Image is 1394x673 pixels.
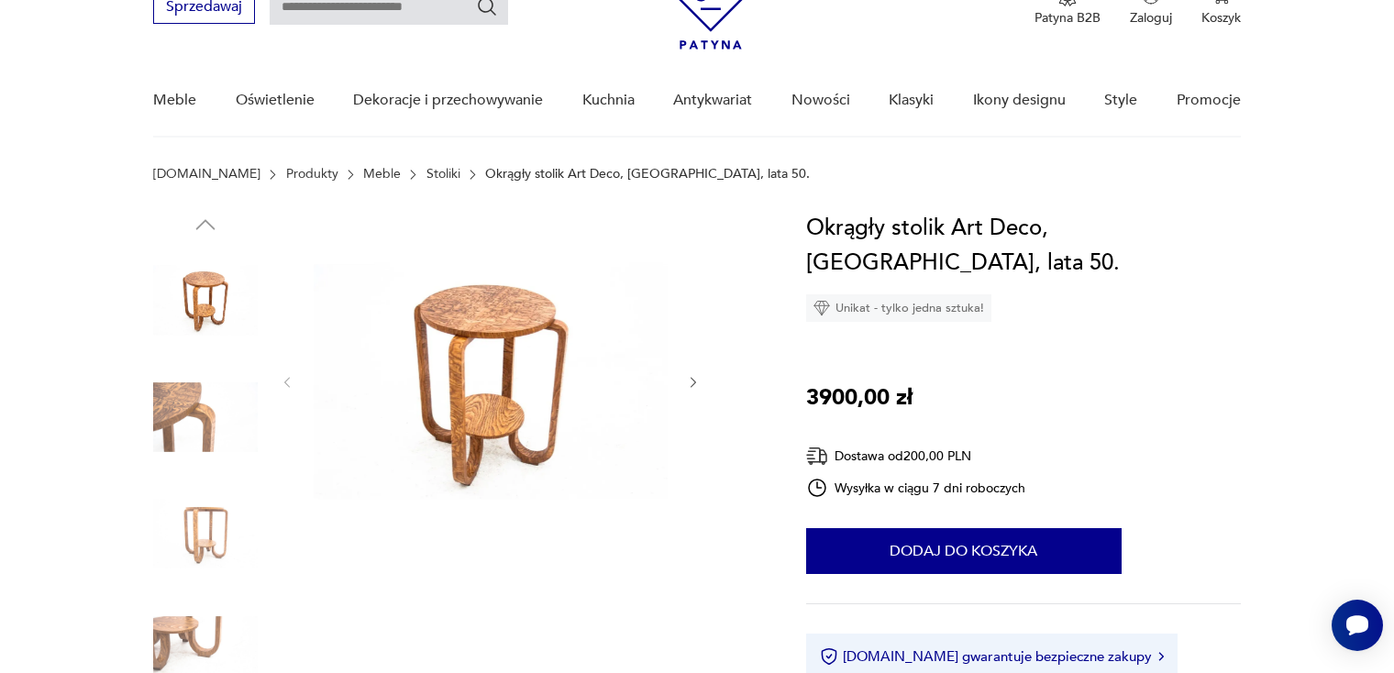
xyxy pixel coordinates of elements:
[153,481,258,586] img: Zdjęcie produktu Okrągły stolik Art Deco, Polska, lata 50.
[673,65,752,136] a: Antykwariat
[153,65,196,136] a: Meble
[813,300,830,316] img: Ikona diamentu
[314,211,668,550] img: Zdjęcie produktu Okrągły stolik Art Deco, Polska, lata 50.
[582,65,635,136] a: Kuchnia
[973,65,1066,136] a: Ikony designu
[1130,9,1172,27] p: Zaloguj
[806,381,913,415] p: 3900,00 zł
[806,477,1026,499] div: Wysyłka w ciągu 7 dni roboczych
[820,647,838,666] img: Ikona certyfikatu
[353,65,543,136] a: Dekoracje i przechowywanie
[806,211,1241,281] h1: Okrągły stolik Art Deco, [GEOGRAPHIC_DATA], lata 50.
[286,167,338,182] a: Produkty
[1104,65,1137,136] a: Style
[485,167,810,182] p: Okrągły stolik Art Deco, [GEOGRAPHIC_DATA], lata 50.
[806,528,1122,574] button: Dodaj do koszyka
[153,365,258,469] img: Zdjęcie produktu Okrągły stolik Art Deco, Polska, lata 50.
[153,2,255,15] a: Sprzedawaj
[1332,600,1383,651] iframe: Smartsupp widget button
[363,167,401,182] a: Meble
[153,248,258,352] img: Zdjęcie produktu Okrągły stolik Art Deco, Polska, lata 50.
[426,167,460,182] a: Stoliki
[236,65,315,136] a: Oświetlenie
[1034,9,1101,27] p: Patyna B2B
[889,65,934,136] a: Klasyki
[791,65,850,136] a: Nowości
[806,445,1026,468] div: Dostawa od 200,00 PLN
[806,294,991,322] div: Unikat - tylko jedna sztuka!
[153,167,260,182] a: [DOMAIN_NAME]
[1201,9,1241,27] p: Koszyk
[820,647,1164,666] button: [DOMAIN_NAME] gwarantuje bezpieczne zakupy
[1158,652,1164,661] img: Ikona strzałki w prawo
[806,445,828,468] img: Ikona dostawy
[1177,65,1241,136] a: Promocje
